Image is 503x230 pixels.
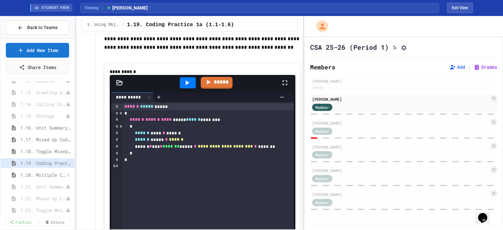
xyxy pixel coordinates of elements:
span: 1.14. Calling Instance Methods [20,101,66,108]
div: Unpublished [66,196,70,201]
span: 1.17. Mixed Up Code Practice 1.1-1.6 [20,136,72,143]
h2: Members [310,62,335,72]
button: Grades [474,64,497,70]
div: My Account [309,19,330,34]
span: 1.15. Strings [20,113,66,119]
button: More options [65,172,72,178]
div: [PERSON_NAME] [312,144,489,150]
div: [PERSON_NAME] [312,78,495,84]
a: Add New Item [6,43,69,58]
span: 1.18. Toggle Mixed Up or Write Code Practice 1.1-1.6 [20,148,72,155]
span: / [122,22,124,27]
span: 1.21. Unit Summary 1b (1.7-1.15) [20,183,66,190]
div: Unpublished [66,102,70,107]
div: Unpublished [66,185,70,189]
div: Unpublished [66,114,70,118]
span: 1.19. Coding Practice 1a (1.1-1.6) [20,160,72,167]
span: 1.22. Mixed Up Code Practice 1b (1.7-1.15) [20,195,66,202]
div: [PERSON_NAME] [312,96,489,102]
button: Click to see fork details [391,43,398,51]
div: Admin [312,85,325,90]
span: Member [315,176,329,182]
span: [PERSON_NAME] [106,5,148,11]
span: Viewing [84,5,103,11]
span: Member [315,200,329,205]
span: Member [315,104,329,110]
iframe: chat widget [475,204,496,223]
a: Delete [39,218,71,227]
span: 1.13. Creating and Initializing Objects: Constructors [20,89,66,96]
div: Unpublished [66,90,70,95]
span: Back to Teams [27,24,58,31]
div: [PERSON_NAME] [312,191,489,197]
span: STUDENT VIEW [42,5,69,11]
a: Share Items [6,60,69,74]
button: Add [449,64,465,70]
button: Assignment Settings [401,43,407,51]
button: Exit student view [447,3,473,13]
div: Unpublished [66,208,70,213]
span: Member [315,152,329,158]
span: 1.23. Toggle Mixed Up or Write Code Practice 1b (1.7-1.15) [20,207,66,214]
div: [PERSON_NAME] [312,168,489,173]
span: 1.16. Unit Summary 1a (1.1-1.6) [20,124,72,131]
span: | [468,63,471,71]
a: Publish [5,218,36,227]
span: 1.19. Coding Practice 1a (1.1-1.6) [127,21,234,29]
span: 1.20. Multiple Choice Exercises for Unit 1a (1.1-1.6) [20,171,65,178]
span: Member [315,128,329,134]
h1: CSA 25-26 (Period 1) [310,43,389,52]
button: Back to Teams [6,21,69,35]
div: [PERSON_NAME] [312,120,489,126]
span: 1. Using Objects and Methods [87,22,119,27]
